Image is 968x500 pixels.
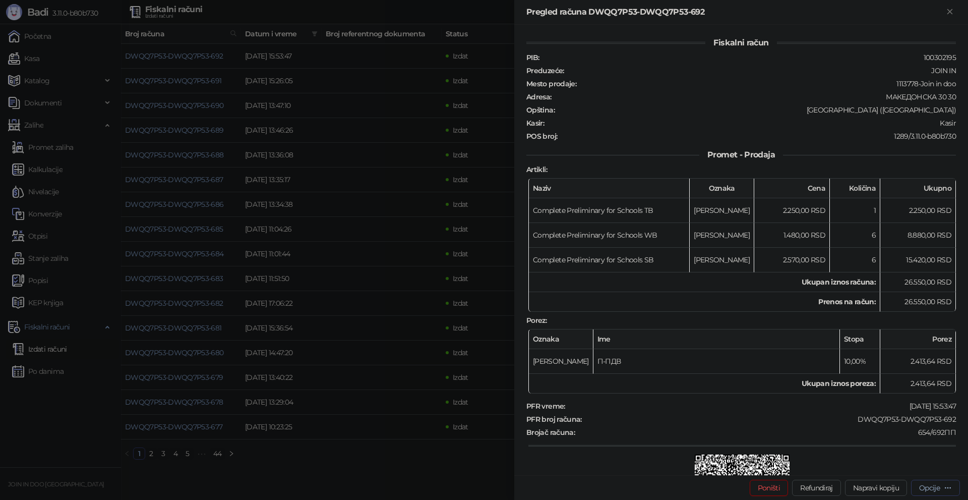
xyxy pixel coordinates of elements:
[540,53,957,62] div: 100302195
[529,329,593,349] th: Oznaka
[840,349,880,374] td: 10,00%
[529,223,690,248] td: Complete Preliminary for Schools WB
[880,198,956,223] td: 2.250,00 RSD
[792,480,841,496] button: Refundiraj
[577,79,957,88] div: 1113778-Join in doo
[526,79,576,88] strong: Mesto prodaje :
[818,297,876,306] strong: Prenos na račun :
[845,480,907,496] button: Napravi kopiju
[526,92,552,101] strong: Adresa :
[690,179,754,198] th: Oznaka
[593,349,840,374] td: П-ПДВ
[526,165,547,174] strong: Artikli :
[705,38,776,47] span: Fiskalni račun
[880,272,956,292] td: 26.550,00 RSD
[690,198,754,223] td: [PERSON_NAME]
[529,179,690,198] th: Naziv
[944,6,956,18] button: Zatvori
[593,329,840,349] th: Ime
[566,402,957,411] div: [DATE] 15:53:47
[545,119,957,128] div: Kasir
[526,66,564,75] strong: Preduzeće :
[802,379,876,388] strong: Ukupan iznos poreza:
[880,349,956,374] td: 2.413,64 RSD
[802,277,876,287] strong: Ukupan iznos računa :
[526,105,555,115] strong: Opština :
[754,223,830,248] td: 1.480,00 RSD
[558,132,957,141] div: 1289/3.11.0-b80b730
[526,119,544,128] strong: Kasir :
[529,248,690,272] td: Complete Preliminary for Schools SB
[880,374,956,394] td: 2.413,64 RSD
[556,105,957,115] div: [GEOGRAPHIC_DATA] ([GEOGRAPHIC_DATA])
[880,248,956,272] td: 15.420,00 RSD
[526,316,547,325] strong: Porez :
[840,329,880,349] th: Stopa
[526,6,944,18] div: Pregled računa DWQQ7P53-DWQQ7P53-692
[880,223,956,248] td: 8.880,00 RSD
[911,480,960,496] button: Opcije
[830,248,880,272] td: 6
[690,248,754,272] td: [PERSON_NAME]
[880,179,956,198] th: Ukupno
[565,66,957,75] div: JOIN IN
[750,480,789,496] button: Poništi
[526,428,575,437] strong: Brojač računa :
[526,53,539,62] strong: PIB :
[529,198,690,223] td: Complete Preliminary for Schools TB
[853,483,899,492] span: Napravi kopiju
[583,415,957,424] div: DWQQ7P53-DWQQ7P53-692
[576,428,957,437] div: 654/692ПП
[553,92,957,101] div: МАКЕДОНСКА 30 30
[919,483,940,492] div: Opcije
[754,198,830,223] td: 2.250,00 RSD
[690,223,754,248] td: [PERSON_NAME]
[830,223,880,248] td: 6
[754,179,830,198] th: Cena
[526,415,582,424] strong: PFR broj računa :
[880,329,956,349] th: Porez
[830,179,880,198] th: Količina
[830,198,880,223] td: 1
[526,132,557,141] strong: POS broj :
[754,248,830,272] td: 2.570,00 RSD
[880,292,956,312] td: 26.550,00 RSD
[699,150,783,159] span: Promet - Prodaja
[529,349,593,374] td: [PERSON_NAME]
[526,402,565,411] strong: PFR vreme :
